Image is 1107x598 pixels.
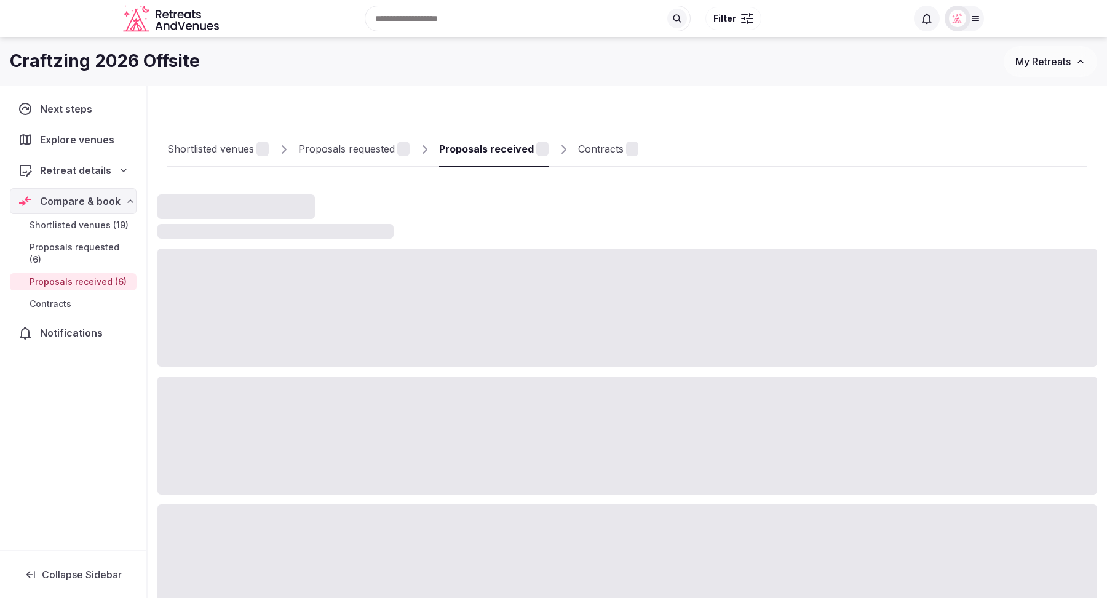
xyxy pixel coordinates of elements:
a: Proposals received (6) [10,273,137,290]
button: Filter [705,7,761,30]
a: Contracts [10,295,137,313]
img: Matt Grant Oakes [949,10,966,27]
span: Compare & book [40,194,121,209]
a: Proposals received [439,132,549,167]
a: Contracts [578,132,638,167]
span: Retreat details [40,163,111,178]
span: Proposals received (6) [30,276,127,288]
a: Shortlisted venues [167,132,269,167]
a: Proposals requested (6) [10,239,137,268]
div: Shortlisted venues [167,142,254,156]
span: Next steps [40,102,97,116]
a: Explore venues [10,127,137,153]
div: Contracts [578,142,624,156]
button: Collapse Sidebar [10,561,137,588]
div: Proposals received [439,142,534,156]
div: Proposals requested [298,142,395,156]
a: Shortlisted venues (19) [10,217,137,234]
a: Notifications [10,320,137,346]
span: My Retreats [1015,55,1071,68]
span: Collapse Sidebar [42,568,122,581]
a: Visit the homepage [123,5,221,33]
button: My Retreats [1004,46,1097,77]
span: Filter [713,12,736,25]
span: Explore venues [40,132,119,147]
a: Proposals requested [298,132,410,167]
span: Proposals requested (6) [30,241,132,266]
svg: Retreats and Venues company logo [123,5,221,33]
h1: Craftzing 2026 Offsite [10,49,200,73]
span: Notifications [40,325,108,340]
a: Next steps [10,96,137,122]
span: Contracts [30,298,71,310]
span: Shortlisted venues (19) [30,219,129,231]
